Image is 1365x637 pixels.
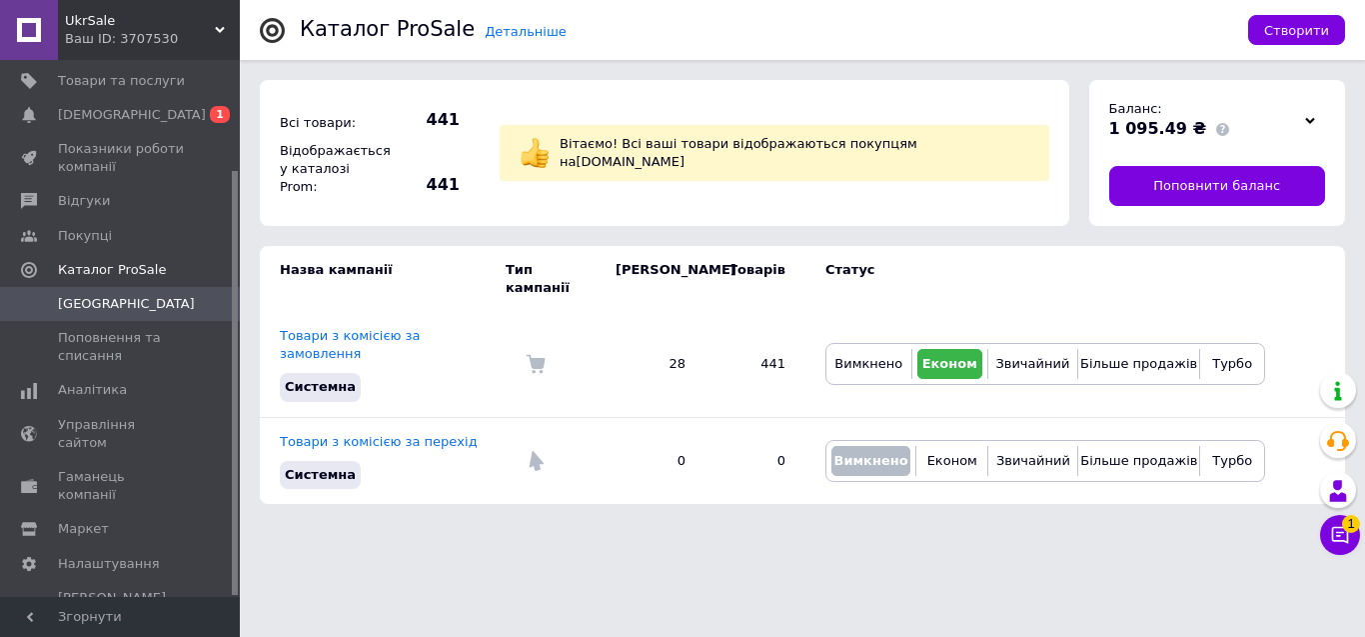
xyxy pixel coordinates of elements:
td: [PERSON_NAME] [596,246,705,312]
button: Більше продажів [1083,349,1194,379]
span: 1 095.49 ₴ [1109,119,1207,138]
td: Товарів [705,246,805,312]
button: Звичайний [993,446,1072,476]
span: Системна [285,379,356,394]
span: 441 [390,109,460,131]
a: Детальніше [485,24,567,39]
span: Гаманець компанії [58,468,185,504]
span: 441 [390,174,460,196]
span: Покупці [58,227,112,245]
span: Налаштування [58,555,160,573]
a: Товари з комісією за замовлення [280,328,420,361]
div: Всі товари: [275,109,385,137]
span: 1 [1342,509,1360,527]
td: 0 [705,417,805,504]
span: Маркет [58,520,109,538]
span: Поповнення та списання [58,329,185,365]
div: Вітаємо! Всі ваші товари відображаються покупцям на [DOMAIN_NAME] [555,130,1034,176]
td: 0 [596,417,705,504]
span: Каталог ProSale [58,261,166,279]
button: Турбо [1205,349,1259,379]
span: UkrSale [65,12,215,30]
span: Більше продажів [1080,356,1197,371]
span: Вимкнено [834,356,902,371]
span: 1 [210,106,230,123]
div: Відображається у каталозі Prom: [275,137,385,202]
button: Створити [1248,15,1345,45]
button: Вимкнено [831,446,910,476]
span: Створити [1264,23,1329,38]
div: Каталог ProSale [300,19,475,40]
td: Статус [805,246,1265,312]
button: Більше продажів [1083,446,1194,476]
span: Турбо [1212,453,1252,468]
button: Чат з покупцем1 [1320,515,1360,555]
button: Вимкнено [831,349,906,379]
span: [GEOGRAPHIC_DATA] [58,295,195,313]
span: Відгуки [58,192,110,210]
span: Баланс: [1109,101,1162,116]
span: Економ [922,356,977,371]
span: [DEMOGRAPHIC_DATA] [58,106,206,124]
span: Звичайний [996,453,1070,468]
td: Назва кампанії [260,246,506,312]
button: Турбо [1205,446,1259,476]
span: Економ [927,453,977,468]
img: Комісія за замовлення [526,354,546,374]
span: Показники роботи компанії [58,140,185,176]
button: Економ [921,446,982,476]
td: Тип кампанії [506,246,596,312]
img: Комісія за перехід [526,451,546,471]
span: Аналітика [58,381,127,399]
a: Товари з комісією за перехід [280,434,478,449]
button: Звичайний [993,349,1072,379]
span: Турбо [1212,356,1252,371]
button: Економ [917,349,982,379]
span: Поповнити баланс [1153,177,1280,195]
span: Товари та послуги [58,72,185,90]
img: :+1: [520,138,550,168]
a: Поповнити баланс [1109,166,1326,206]
span: Більше продажів [1080,453,1197,468]
span: Звичайний [995,356,1069,371]
span: Управління сайтом [58,416,185,452]
td: 441 [705,312,805,417]
span: Вимкнено [833,453,907,468]
div: Ваш ID: 3707530 [65,30,240,48]
td: 28 [596,312,705,417]
span: Системна [285,467,356,482]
